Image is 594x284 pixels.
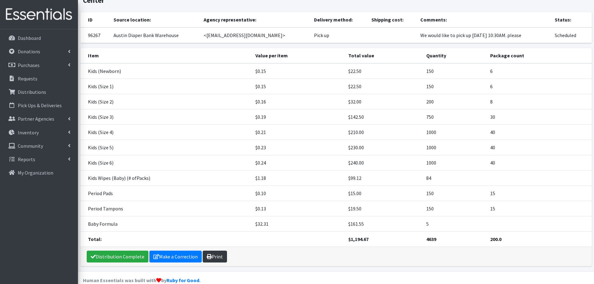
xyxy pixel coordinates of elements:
[252,155,345,171] td: $0.24
[2,4,75,25] img: HumanEssentials
[18,48,40,55] p: Donations
[18,156,35,162] p: Reports
[423,79,486,94] td: 150
[252,201,345,216] td: $0.13
[252,125,345,140] td: $0.21
[80,125,252,140] td: Kids (Size 4)
[486,63,592,79] td: 6
[80,79,252,94] td: Kids (Size 1)
[368,12,417,27] th: Shipping cost:
[417,27,551,43] td: We would like to pick up [DATE] 10:30AM. please
[252,216,345,232] td: $32.31
[18,129,39,136] p: Inventory
[423,125,486,140] td: 1000
[80,12,110,27] th: ID
[345,79,422,94] td: $22.50
[252,109,345,125] td: $0.19
[2,126,75,139] a: Inventory
[345,155,422,171] td: $240.00
[80,48,252,63] th: Item
[2,113,75,125] a: Partner Agencies
[345,94,422,109] td: $32.00
[551,27,592,43] td: Scheduled
[200,27,311,43] td: <[EMAIL_ADDRESS][DOMAIN_NAME]>
[80,63,252,79] td: Kids (Newborn)
[423,140,486,155] td: 1000
[2,59,75,71] a: Purchases
[110,27,200,43] td: Austin Diaper Bank Warehouse
[2,166,75,179] a: My Organization
[345,186,422,201] td: $15.00
[345,125,422,140] td: $210.00
[423,94,486,109] td: 200
[18,143,43,149] p: Community
[486,125,592,140] td: 40
[345,140,422,155] td: $230.00
[426,236,436,242] strong: 4639
[18,102,62,108] p: Pick Ups & Deliveries
[252,171,345,186] td: $1.18
[2,153,75,166] a: Reports
[80,140,252,155] td: Kids (Size 5)
[80,94,252,109] td: Kids (Size 2)
[345,63,422,79] td: $22.50
[310,12,367,27] th: Delivery method:
[80,155,252,171] td: Kids (Size 6)
[2,72,75,85] a: Requests
[80,201,252,216] td: Period Tampons
[486,140,592,155] td: 40
[2,86,75,98] a: Distributions
[486,109,592,125] td: 30
[18,116,54,122] p: Partner Agencies
[2,32,75,44] a: Dashboard
[345,201,422,216] td: $19.50
[345,216,422,232] td: $161.55
[486,186,592,201] td: 15
[423,63,486,79] td: 150
[200,12,311,27] th: Agency representative:
[486,201,592,216] td: 15
[80,186,252,201] td: Period Pads
[88,236,102,242] strong: Total:
[486,155,592,171] td: 40
[252,63,345,79] td: $0.15
[490,236,501,242] strong: 200.0
[80,27,110,43] td: 96267
[423,186,486,201] td: 150
[252,140,345,155] td: $0.23
[2,45,75,58] a: Donations
[423,216,486,232] td: 5
[551,12,592,27] th: Status:
[486,94,592,109] td: 8
[310,27,367,43] td: Pick up
[252,48,345,63] th: Value per item
[87,251,148,262] a: Distribution Complete
[423,109,486,125] td: 750
[348,236,369,242] strong: $1,194.67
[80,109,252,125] td: Kids (Size 3)
[167,277,199,283] a: Ruby for Good
[2,99,75,112] a: Pick Ups & Deliveries
[80,171,252,186] td: Kids Wipes (Baby) (# ofPacks)
[18,75,37,82] p: Requests
[345,171,422,186] td: $99.12
[83,277,200,283] strong: Human Essentials was built with by .
[345,48,422,63] th: Total value
[2,140,75,152] a: Community
[423,201,486,216] td: 150
[345,109,422,125] td: $142.50
[252,186,345,201] td: $0.10
[18,89,46,95] p: Distributions
[423,155,486,171] td: 1000
[18,35,41,41] p: Dashboard
[423,48,486,63] th: Quantity
[486,48,592,63] th: Package count
[252,94,345,109] td: $0.16
[110,12,200,27] th: Source location:
[149,251,202,262] a: Make a Correction
[203,251,227,262] a: Print
[486,79,592,94] td: 6
[18,62,40,68] p: Purchases
[80,216,252,232] td: Baby Formula
[417,12,551,27] th: Comments:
